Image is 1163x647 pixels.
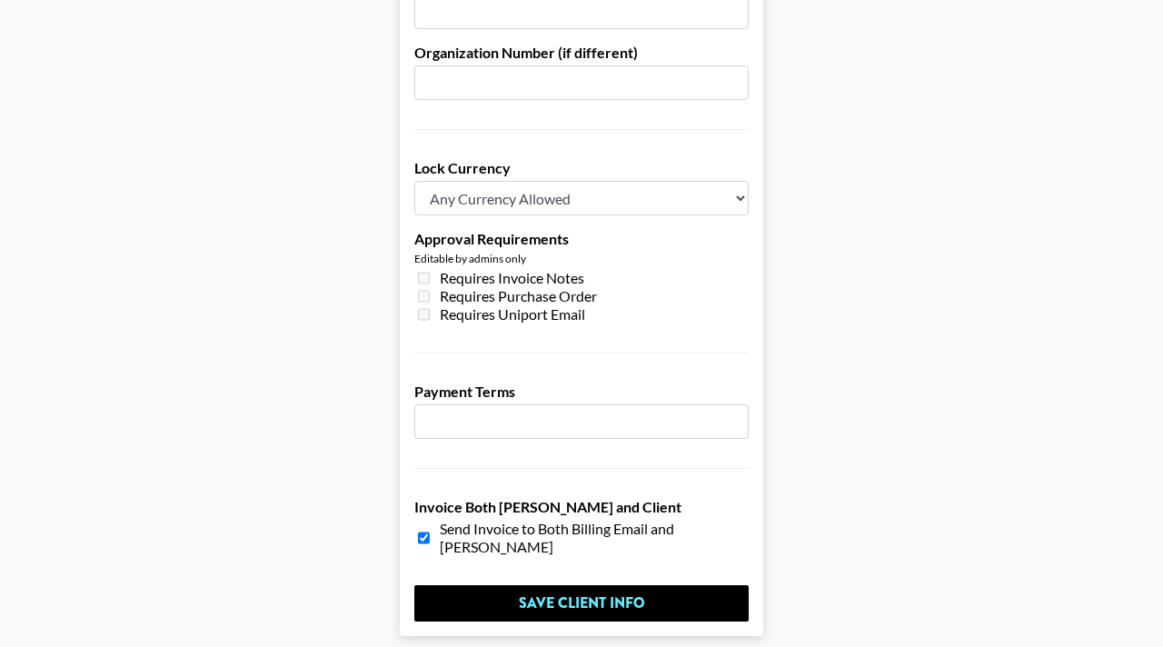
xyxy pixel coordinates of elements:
label: Organization Number (if different) [414,44,749,62]
label: Payment Terms [414,383,749,401]
div: Editable by admins only [414,252,749,265]
span: Requires Purchase Order [440,287,597,305]
span: Requires Invoice Notes [440,269,584,287]
span: Send Invoice to Both Billing Email and [PERSON_NAME] [440,520,749,556]
label: Approval Requirements [414,230,749,248]
input: Save Client Info [414,585,749,622]
label: Invoice Both [PERSON_NAME] and Client [414,498,749,516]
label: Lock Currency [414,159,749,177]
span: Requires Uniport Email [440,305,585,323]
